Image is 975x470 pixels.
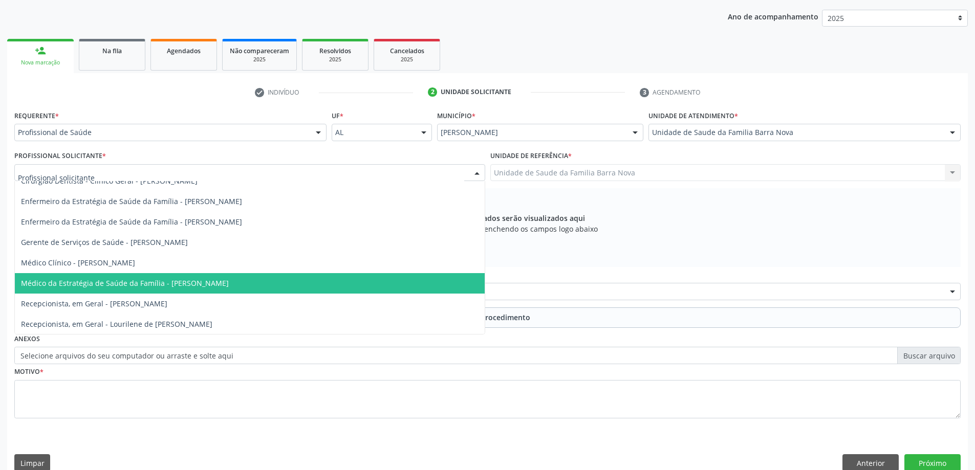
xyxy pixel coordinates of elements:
[389,213,585,223] span: Os procedimentos adicionados serão visualizados aqui
[437,108,475,124] label: Município
[230,47,289,55] span: Não compareceram
[428,87,437,97] div: 2
[14,59,67,66] div: Nova marcação
[21,278,229,288] span: Médico da Estratégia de Saúde da Família - [PERSON_NAME]
[332,108,343,124] label: UF
[728,10,818,23] p: Ano de acompanhamento
[102,47,122,55] span: Na fila
[167,47,201,55] span: Agendados
[652,127,940,138] span: Unidade de Saude da Familia Barra Nova
[21,176,198,186] span: Cirurgião Dentista - Clínico Geral - [PERSON_NAME]
[648,108,738,124] label: Unidade de atendimento
[21,217,242,227] span: Enfermeiro da Estratégia de Saúde da Família - [PERSON_NAME]
[381,56,432,63] div: 2025
[390,47,424,55] span: Cancelados
[14,331,40,347] label: Anexos
[319,47,351,55] span: Resolvidos
[310,56,361,63] div: 2025
[21,196,242,206] span: Enfermeiro da Estratégia de Saúde da Família - [PERSON_NAME]
[21,319,212,329] span: Recepcionista, em Geral - Lourilene de [PERSON_NAME]
[21,237,188,247] span: Gerente de Serviços de Saúde - [PERSON_NAME]
[490,148,572,164] label: Unidade de referência
[441,127,622,138] span: [PERSON_NAME]
[14,307,961,328] button: Adicionar Procedimento
[21,299,167,308] span: Recepcionista, em Geral - [PERSON_NAME]
[230,56,289,63] div: 2025
[14,364,44,380] label: Motivo
[441,87,511,97] div: Unidade solicitante
[377,223,598,234] span: Adicione os procedimentos preenchendo os campos logo abaixo
[18,127,306,138] span: Profissional de Saúde
[335,127,411,138] span: AL
[21,258,135,267] span: Médico Clínico - [PERSON_NAME]
[18,168,464,188] input: Profissional solicitante
[35,45,46,56] div: person_add
[14,148,106,164] label: Profissional Solicitante
[14,108,59,124] label: Requerente
[445,312,530,323] span: Adicionar Procedimento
